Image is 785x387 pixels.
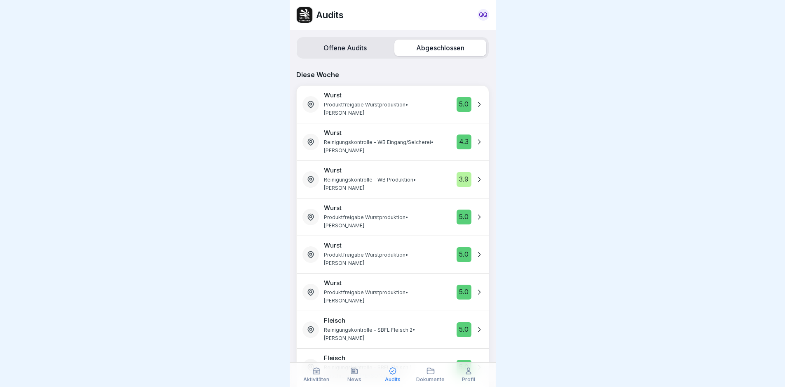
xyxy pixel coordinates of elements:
a: FleischReinigungskontrolle - SBFL Fleisch 1 (Faschiertes)• [PERSON_NAME]5.0 [297,349,489,386]
a: WurstReinigungskontrolle - WB Produktion• [PERSON_NAME]3.9 [297,161,489,198]
p: Wurst [324,279,342,287]
p: Audits [385,377,401,382]
p: Diese Woche [296,70,489,80]
p: Wurst [324,204,342,212]
div: 5.0 [457,247,471,262]
div: 5.0 [457,97,471,112]
div: 4.3 [457,135,471,149]
div: 5.0 [457,210,471,224]
label: Offene Audits [299,40,391,56]
p: Wurst [324,129,342,137]
div: 3.9 [457,172,471,187]
a: WurstProduktfreigabe Wurstproduktion• [PERSON_NAME]5.0 [297,86,489,123]
p: Produktfreigabe Wurstproduktion • [PERSON_NAME] [324,251,447,267]
p: Reinigungskontrolle - WB Eingang/Selcherei • [PERSON_NAME] [324,138,447,155]
a: QQ [478,9,489,21]
a: FleischReinigungskontrolle - SBFL Fleisch 2• [PERSON_NAME]5.0 [297,311,489,348]
p: Wurst [324,92,342,99]
a: WurstReinigungskontrolle - WB Eingang/Selcherei• [PERSON_NAME]4.3 [297,123,489,160]
div: 5.0 [457,360,471,375]
p: Produktfreigabe Wurstproduktion • [PERSON_NAME] [324,101,447,117]
p: Dokumente [416,377,445,382]
p: Produktfreigabe Wurstproduktion • [PERSON_NAME] [324,288,447,305]
p: Fleisch [324,317,345,324]
img: zazc8asra4ka39jdtci05bj8.png [297,7,312,23]
a: WurstProduktfreigabe Wurstproduktion• [PERSON_NAME]5.0 [297,198,489,236]
label: Abgeschlossen [394,40,486,56]
p: Profil [462,377,475,382]
p: Reinigungskontrolle - WB Produktion • [PERSON_NAME] [324,176,447,192]
a: WurstProduktfreigabe Wurstproduktion• [PERSON_NAME]5.0 [297,236,489,273]
div: 5.0 [457,322,471,337]
p: Reinigungskontrolle - SBFL Fleisch 2 • [PERSON_NAME] [324,326,447,342]
p: Audits [316,9,344,20]
p: Wurst [324,242,342,249]
p: Aktivitäten [303,377,329,382]
div: 5.0 [457,285,471,300]
p: Wurst [324,167,342,174]
p: News [347,377,361,382]
p: Fleisch [324,354,345,362]
a: WurstProduktfreigabe Wurstproduktion• [PERSON_NAME]5.0 [297,274,489,311]
p: Produktfreigabe Wurstproduktion • [PERSON_NAME] [324,213,447,230]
